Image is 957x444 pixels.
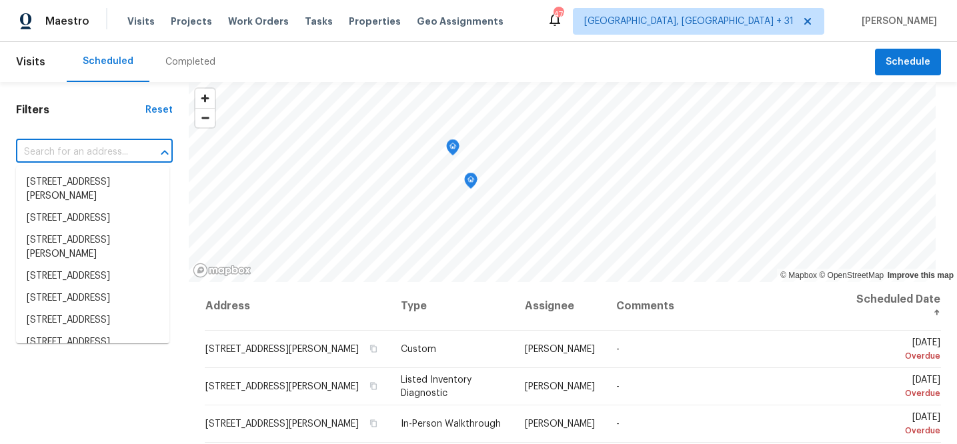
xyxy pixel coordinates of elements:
th: Assignee [514,282,606,331]
button: Schedule [875,49,941,76]
th: Scheduled Date ↑ [839,282,941,331]
span: [DATE] [850,338,940,363]
span: Schedule [886,54,930,71]
span: Zoom out [195,109,215,127]
span: [STREET_ADDRESS][PERSON_NAME] [205,382,359,391]
canvas: Map [189,82,936,282]
div: Overdue [850,349,940,363]
th: Address [205,282,390,331]
span: - [616,345,620,354]
span: Properties [349,15,401,28]
span: In-Person Walkthrough [401,419,501,429]
div: Completed [165,55,215,69]
span: [GEOGRAPHIC_DATA], [GEOGRAPHIC_DATA] + 31 [584,15,794,28]
button: Zoom out [195,108,215,127]
div: Map marker [464,173,477,193]
button: Close [155,143,174,162]
li: [STREET_ADDRESS] [16,207,169,229]
div: 470 [554,8,563,21]
button: Copy Address [367,417,379,429]
a: Mapbox [780,271,817,280]
span: [DATE] [850,375,940,400]
a: OpenStreetMap [819,271,884,280]
input: Search for an address... [16,142,135,163]
span: [DATE] [850,413,940,437]
th: Comments [606,282,839,331]
li: [STREET_ADDRESS][PERSON_NAME] [16,229,169,265]
div: Overdue [850,424,940,437]
span: Custom [401,345,436,354]
h1: Filters [16,103,145,117]
li: [STREET_ADDRESS] [16,287,169,309]
div: Scheduled [83,55,133,68]
th: Type [390,282,514,331]
span: Projects [171,15,212,28]
span: Work Orders [228,15,289,28]
button: Copy Address [367,380,379,392]
li: [STREET_ADDRESS] [16,265,169,287]
span: [PERSON_NAME] [525,345,595,354]
div: Overdue [850,387,940,400]
span: [STREET_ADDRESS][PERSON_NAME] [205,345,359,354]
span: [PERSON_NAME] [525,382,595,391]
span: Visits [16,47,45,77]
span: - [616,419,620,429]
span: Tasks [305,17,333,26]
div: Map marker [446,139,459,160]
span: Visits [127,15,155,28]
span: Geo Assignments [417,15,504,28]
a: Mapbox homepage [193,263,251,278]
a: Improve this map [888,271,954,280]
span: [PERSON_NAME] [856,15,937,28]
li: [STREET_ADDRESS][PERSON_NAME] [16,331,169,367]
span: [STREET_ADDRESS][PERSON_NAME] [205,419,359,429]
span: Listed Inventory Diagnostic [401,375,471,398]
li: [STREET_ADDRESS][PERSON_NAME] [16,171,169,207]
span: Maestro [45,15,89,28]
div: Reset [145,103,173,117]
span: - [616,382,620,391]
li: [STREET_ADDRESS] [16,309,169,331]
span: [PERSON_NAME] [525,419,595,429]
button: Zoom in [195,89,215,108]
button: Copy Address [367,343,379,355]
